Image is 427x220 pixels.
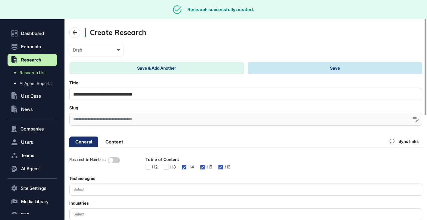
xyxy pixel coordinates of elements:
[8,149,57,162] button: Teams
[225,165,230,169] div: H6
[170,165,176,169] div: H3
[20,70,46,75] span: Research List
[70,212,88,216] div: Select
[73,48,120,52] div: Draft
[21,58,41,62] span: Research
[69,137,98,147] li: General
[8,136,57,148] button: Users
[8,196,57,208] button: Media Library
[69,80,78,85] label: Title
[386,135,422,147] div: Sync links
[11,67,57,78] a: Research List
[187,7,254,12] div: Research successfully created.
[21,186,46,191] span: Site Settings
[11,78,57,89] a: AI Agent Reports
[69,184,422,196] button: Select
[152,165,158,169] div: H2
[69,157,105,163] div: Research in Numbers
[21,107,33,112] span: News
[21,31,44,36] span: Dashboard
[21,140,33,145] span: Users
[146,157,230,162] div: Table of Content
[21,153,34,158] span: Teams
[8,163,57,175] button: AI Agent
[21,44,41,49] span: Entradata
[8,90,57,102] button: Use Case
[21,212,30,217] span: FAQ
[8,123,57,135] button: Companies
[21,166,39,171] span: AI Agent
[69,62,244,74] button: Save & Add Another
[85,28,422,37] h3: Create Research
[8,27,57,39] a: Dashboard
[8,103,57,115] button: News
[248,62,422,74] button: Save
[188,165,194,169] div: H4
[70,187,88,192] div: Select
[69,201,89,206] label: Industries
[8,54,57,66] button: Research
[69,105,78,110] label: Slug
[99,137,129,147] li: Content
[21,199,49,204] span: Media Library
[8,41,57,53] button: Entradata
[20,127,44,131] span: Companies
[20,81,52,86] span: AI Agent Reports
[21,94,41,99] span: Use Case
[8,182,57,194] button: Site Settings
[207,165,212,169] div: H5
[69,176,95,181] label: Technologies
